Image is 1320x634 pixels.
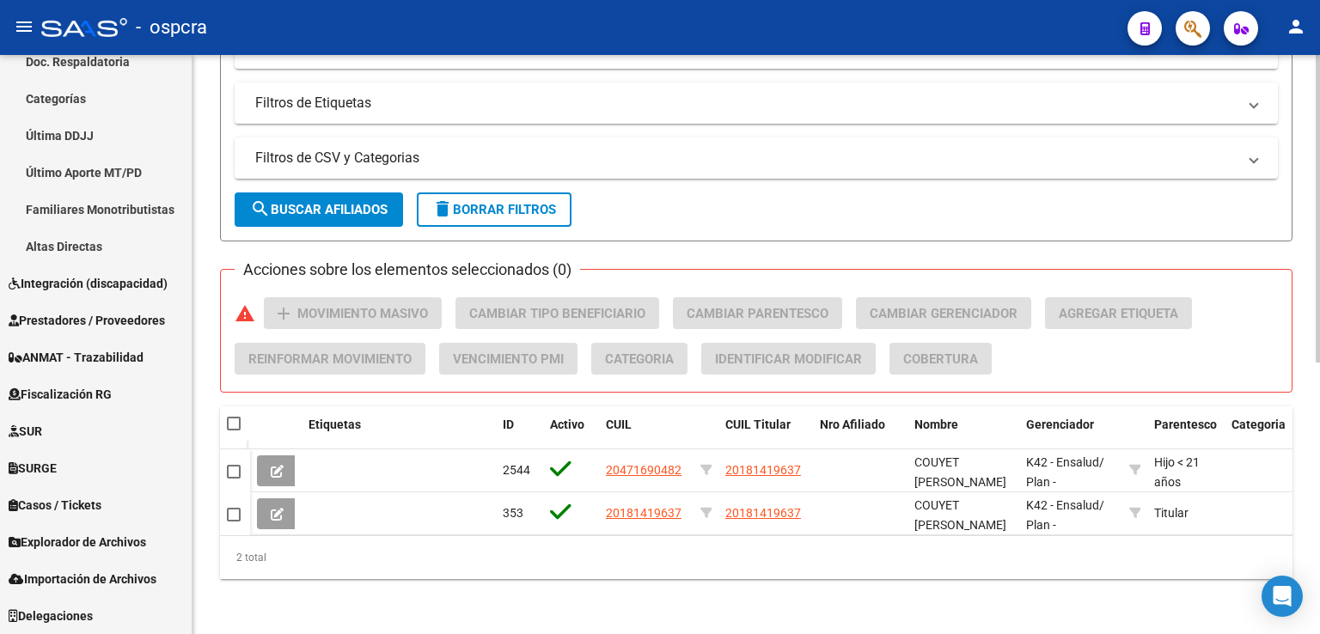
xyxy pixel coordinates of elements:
[1026,498,1099,512] span: K42 - Ensalud
[820,418,885,431] span: Nro Afiliado
[1019,406,1122,463] datatable-header-cell: Gerenciador
[1026,418,1094,431] span: Gerenciador
[297,306,428,321] span: Movimiento Masivo
[1059,306,1178,321] span: Agregar Etiqueta
[273,303,294,324] mat-icon: add
[250,202,388,217] span: Buscar Afiliados
[1225,406,1293,463] datatable-header-cell: Categoria
[496,406,543,463] datatable-header-cell: ID
[9,274,168,293] span: Integración (discapacidad)
[235,343,425,375] button: Reinformar Movimiento
[606,418,632,431] span: CUIL
[235,137,1278,179] mat-expansion-panel-header: Filtros de CSV y Categorias
[605,351,674,367] span: Categoria
[417,192,571,227] button: Borrar Filtros
[725,463,801,477] span: 20181419637
[813,406,907,463] datatable-header-cell: Nro Afiliado
[914,498,1006,532] span: COUYET [PERSON_NAME]
[1026,455,1099,469] span: K42 - Ensalud
[1026,455,1104,509] span: / Plan - QUANTUM
[1231,418,1286,431] span: Categoria
[503,463,530,477] span: 2544
[606,463,681,477] span: 20471690482
[1045,297,1192,329] button: Agregar Etiqueta
[503,418,514,431] span: ID
[687,306,828,321] span: Cambiar Parentesco
[235,192,403,227] button: Buscar Afiliados
[302,406,496,463] datatable-header-cell: Etiquetas
[9,607,93,625] span: Delegaciones
[503,506,523,520] span: 353
[9,311,165,330] span: Prestadores / Proveedores
[9,533,146,552] span: Explorador de Archivos
[432,202,556,217] span: Borrar Filtros
[903,351,978,367] span: Cobertura
[469,306,645,321] span: Cambiar Tipo Beneficiario
[235,303,255,324] mat-icon: warning
[432,198,453,219] mat-icon: delete
[9,385,112,404] span: Fiscalización RG
[220,536,1292,579] div: 2 total
[673,297,842,329] button: Cambiar Parentesco
[889,343,992,375] button: Cobertura
[550,418,584,431] span: Activo
[715,351,862,367] span: Identificar Modificar
[870,306,1017,321] span: Cambiar Gerenciador
[1154,455,1200,489] span: Hijo < 21 años
[235,258,580,282] h3: Acciones sobre los elementos seleccionados (0)
[1026,498,1104,552] span: / Plan - QUANTUM
[136,9,207,46] span: - ospcra
[9,348,144,367] span: ANMAT - Trazabilidad
[9,422,42,441] span: SUR
[543,406,599,463] datatable-header-cell: Activo
[9,496,101,515] span: Casos / Tickets
[1286,16,1306,37] mat-icon: person
[248,351,412,367] span: Reinformar Movimiento
[1154,418,1217,431] span: Parentesco
[309,418,361,431] span: Etiquetas
[14,16,34,37] mat-icon: menu
[599,406,694,463] datatable-header-cell: CUIL
[907,406,1019,463] datatable-header-cell: Nombre
[914,455,1006,489] span: COUYET [PERSON_NAME]
[455,297,659,329] button: Cambiar Tipo Beneficiario
[856,297,1031,329] button: Cambiar Gerenciador
[255,149,1237,168] mat-panel-title: Filtros de CSV y Categorias
[1262,576,1303,617] div: Open Intercom Messenger
[9,459,57,478] span: SURGE
[255,94,1237,113] mat-panel-title: Filtros de Etiquetas
[701,343,876,375] button: Identificar Modificar
[453,351,564,367] span: Vencimiento PMI
[1154,506,1189,520] span: Titular
[914,418,958,431] span: Nombre
[725,506,801,520] span: 20181419637
[250,198,271,219] mat-icon: search
[591,343,687,375] button: Categoria
[439,343,577,375] button: Vencimiento PMI
[1147,406,1225,463] datatable-header-cell: Parentesco
[9,570,156,588] span: Importación de Archivos
[718,406,813,463] datatable-header-cell: CUIL Titular
[235,82,1278,124] mat-expansion-panel-header: Filtros de Etiquetas
[606,506,681,520] span: 20181419637
[725,418,791,431] span: CUIL Titular
[264,297,442,329] button: Movimiento Masivo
